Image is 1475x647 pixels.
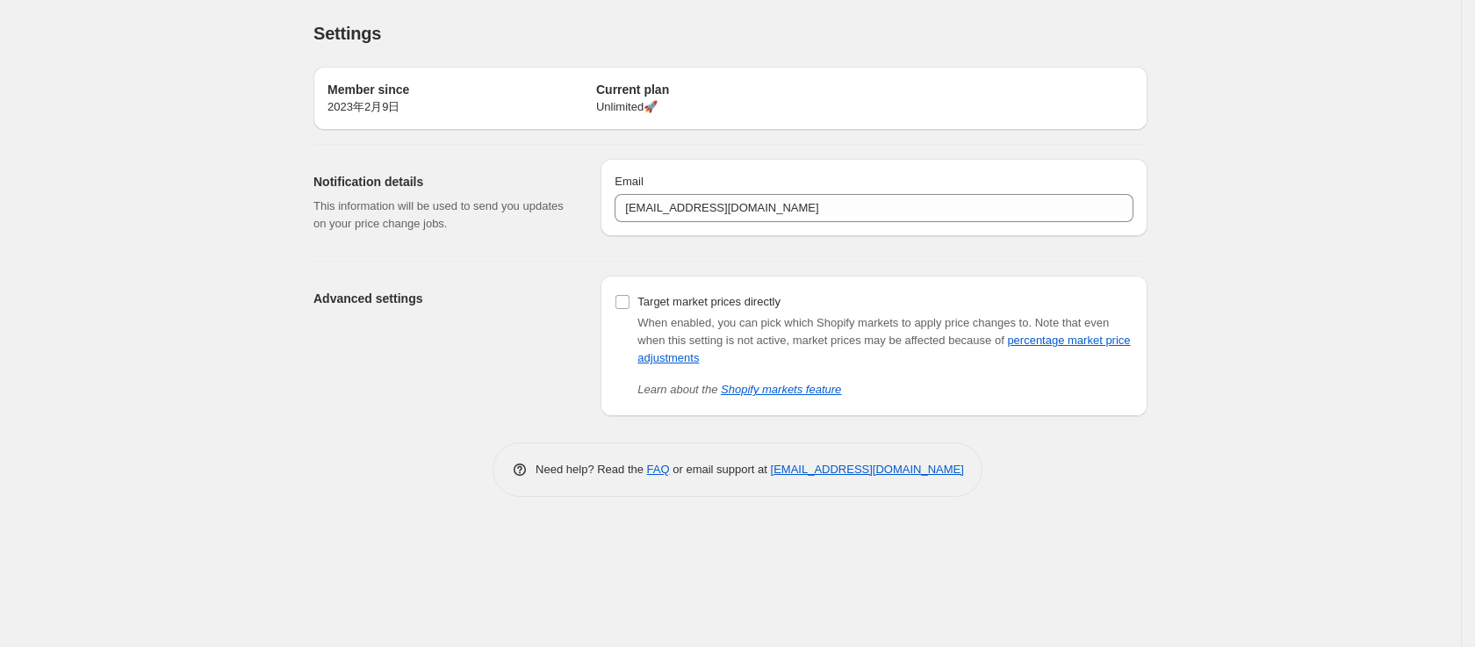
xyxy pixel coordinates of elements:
[327,98,596,116] p: 2023年2月9日
[637,295,781,308] span: Target market prices directly
[313,290,572,307] h2: Advanced settings
[771,463,964,476] a: [EMAIL_ADDRESS][DOMAIN_NAME]
[327,81,596,98] h2: Member since
[313,198,572,233] p: This information will be used to send you updates on your price change jobs.
[721,383,841,396] a: Shopify markets feature
[596,81,865,98] h2: Current plan
[670,463,771,476] span: or email support at
[637,316,1032,329] span: When enabled, you can pick which Shopify markets to apply price changes to.
[313,173,572,191] h2: Notification details
[536,463,647,476] span: Need help? Read the
[615,175,644,188] span: Email
[637,316,1130,364] span: Note that even when this setting is not active, market prices may be affected because of
[637,383,841,396] i: Learn about the
[313,24,381,43] span: Settings
[596,98,865,116] p: Unlimited 🚀
[647,463,670,476] a: FAQ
